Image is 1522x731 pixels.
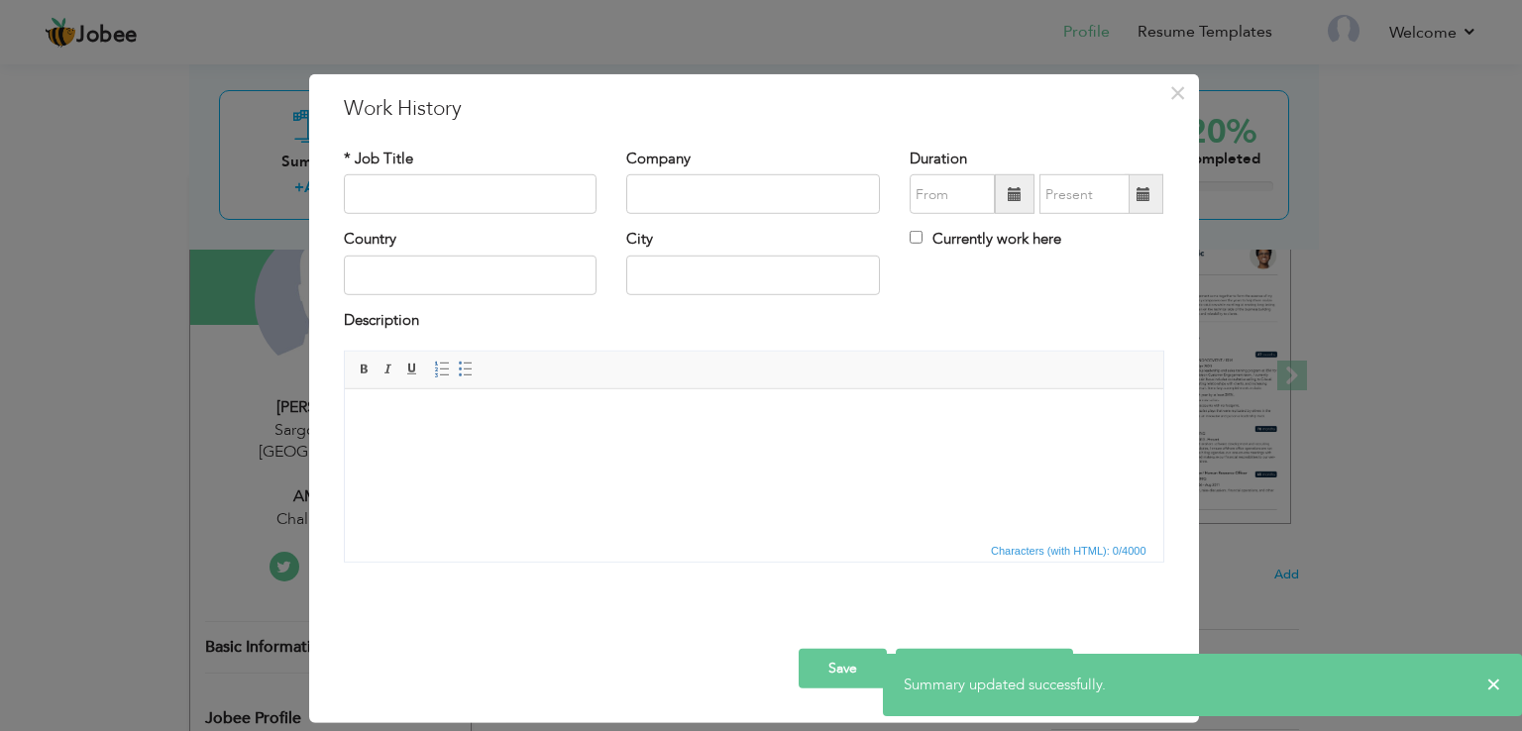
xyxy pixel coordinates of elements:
button: Close [1162,77,1194,109]
label: City [626,229,653,250]
span: Summary updated successfully. [904,675,1106,694]
button: Cancel [1082,649,1164,688]
span: × [1169,75,1186,111]
h3: Work History [344,94,1164,124]
label: Duration [910,149,967,169]
label: Currently work here [910,229,1061,250]
button: Save [799,649,887,688]
a: Bold [354,359,376,380]
span: × [1486,675,1501,694]
a: Insert/Remove Numbered List [431,359,453,380]
a: Italic [378,359,399,380]
input: From [910,174,995,214]
label: Company [626,149,691,169]
span: Characters (with HTML): 0/4000 [987,542,1150,560]
label: Country [344,229,396,250]
button: Save and Continue [896,649,1073,688]
div: Statistics [987,542,1152,560]
input: Present [1039,174,1130,214]
iframe: Rich Text Editor, workEditor [345,389,1163,538]
a: Underline [401,359,423,380]
input: Currently work here [910,231,923,244]
label: Description [344,310,419,331]
a: Insert/Remove Bulleted List [455,359,477,380]
label: * Job Title [344,149,413,169]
